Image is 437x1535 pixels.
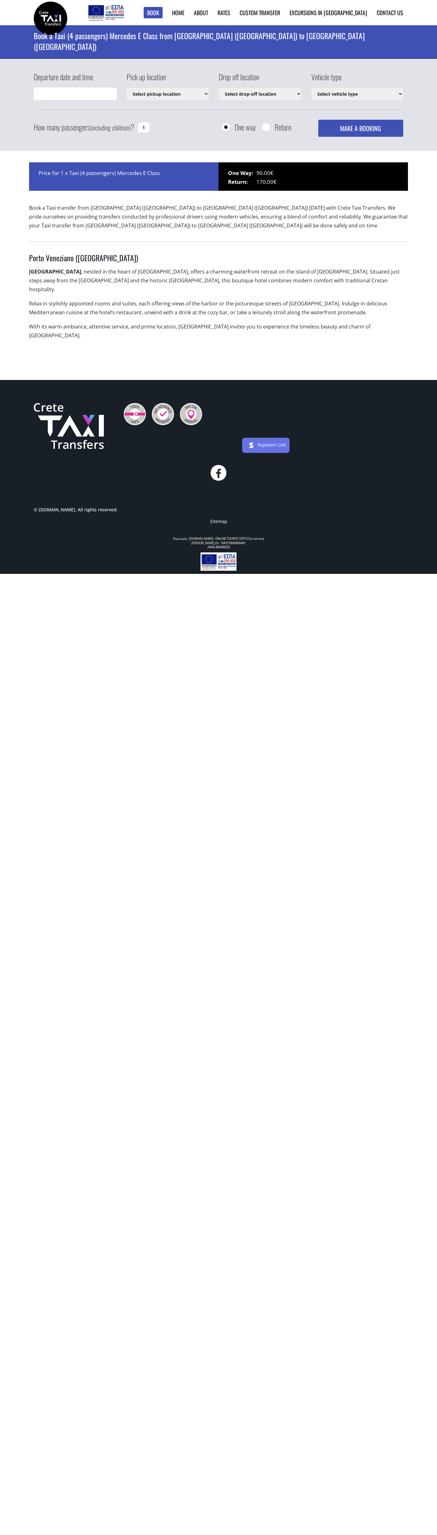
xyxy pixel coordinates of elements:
[246,440,256,450] img: stripe
[228,169,256,178] span: One Way:
[201,552,237,571] img: e-bannersEUERDF180X90.jpg
[144,7,163,19] a: Book
[34,120,134,135] label: How many passengers ?
[180,403,202,425] img: Pay On Arrival
[126,71,166,87] label: Pick up location
[172,9,184,17] a: Home
[218,9,230,17] a: Rates
[34,25,403,57] h1: Book a Taxi (4 passengers) Mercedes E Class from [GEOGRAPHIC_DATA] ([GEOGRAPHIC_DATA]) to [GEOGRA...
[311,71,342,87] label: Vehicle type
[258,442,286,448] a: Payment Link
[29,267,408,299] p: , nestled in the heart of [GEOGRAPHIC_DATA], offers a charming waterfront retreat on the island o...
[29,299,408,322] p: Relax in stylishly appointed rooms and suites, each offering views of the harbor or the picturesq...
[34,71,93,87] label: Departure date and time
[29,203,408,235] p: Book a Taxi transfer from [GEOGRAPHIC_DATA] ([GEOGRAPHIC_DATA]) to [GEOGRAPHIC_DATA] ([GEOGRAPHIC...
[90,123,131,132] small: (including children)
[34,537,403,550] div: Επωνυμία : [DOMAIN_NAME] - ONLINE TOURIST OFFICE (e-service) [PERSON_NAME].Επ. 1041Ε70000456401 Α...
[34,14,67,21] a: Crete Taxi Transfers | Book a Taxi transfer from Porto Veneziano (Chania city) to Casa Vitae (Ret...
[29,322,408,345] p: With its warm ambiance, attentive service, and prime location, [GEOGRAPHIC_DATA] invites you to e...
[218,162,408,191] div: 90.00€ 170.00€
[275,123,291,131] label: Return
[235,123,256,131] label: One way
[211,465,226,481] a: facebook
[290,9,367,17] a: Excursions in [GEOGRAPHIC_DATA]
[87,3,125,22] img: e-bannersEUERDF180X90.jpg
[318,120,403,137] button: MAKE A BOOKING
[194,9,208,17] a: About
[124,403,146,425] img: 100% Safe
[377,9,403,17] a: Contact us
[210,518,227,524] a: Sitemap
[34,2,67,35] img: Crete Taxi Transfers | Book a Taxi transfer from Porto Veneziano (Chania city) to Casa Vitae (Ret...
[228,178,256,186] span: Return:
[29,253,408,267] h3: Porto Veneziano ([GEOGRAPHIC_DATA])
[218,71,259,87] label: Drop off location
[29,268,81,275] strong: [GEOGRAPHIC_DATA]
[29,162,218,191] div: Price for 1 x Taxi (4 passengers) Mercedes E Class
[240,9,280,17] a: Custom Transfer
[152,403,174,425] img: No Advance Payment
[34,403,104,449] img: Crete Taxi Transfers
[34,507,118,518] p: © [DOMAIN_NAME]. All rights reserved.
